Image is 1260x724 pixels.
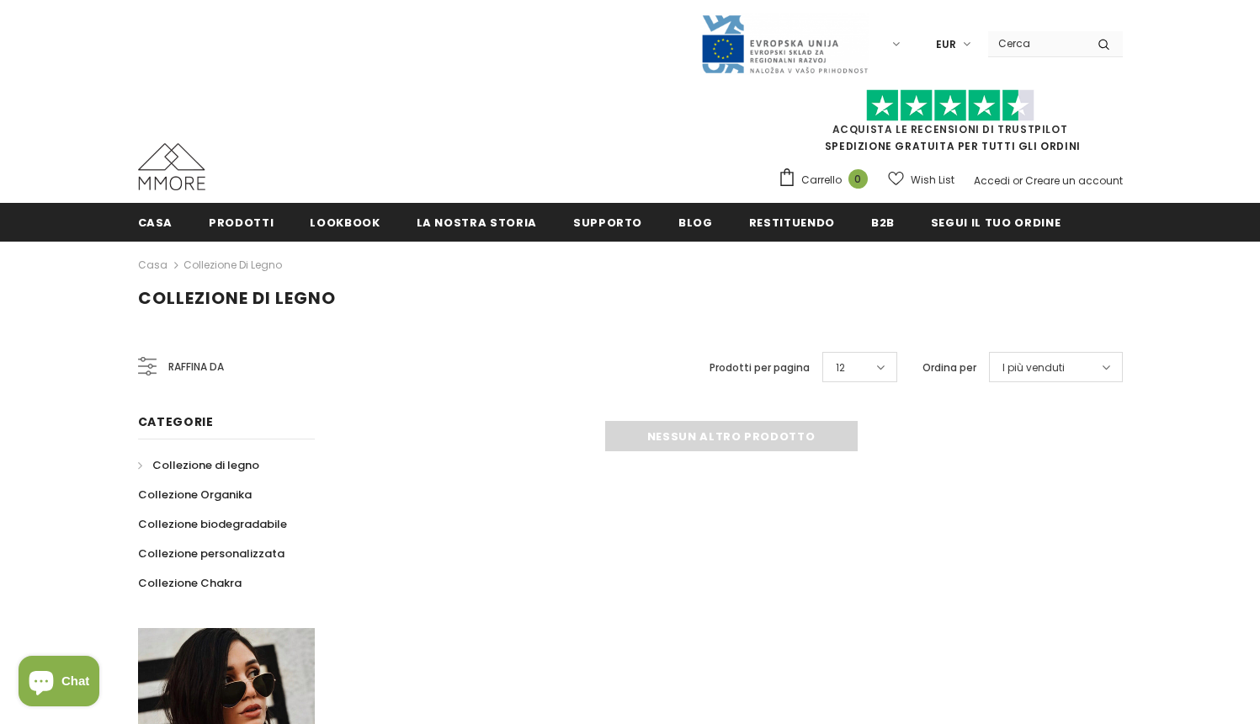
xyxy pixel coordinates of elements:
span: EUR [936,36,956,53]
a: Collezione Chakra [138,568,242,598]
a: Collezione Organika [138,480,252,509]
a: Javni Razpis [700,36,869,51]
span: 12 [836,359,845,376]
span: Prodotti [209,215,274,231]
span: SPEDIZIONE GRATUITA PER TUTTI GLI ORDINI [778,97,1123,153]
span: I più venduti [1002,359,1065,376]
span: Collezione di legno [152,457,259,473]
a: Acquista le recensioni di TrustPilot [832,122,1068,136]
span: 0 [848,169,868,189]
a: Creare un account [1025,173,1123,188]
span: Segui il tuo ordine [931,215,1061,231]
span: Carrello [801,172,842,189]
span: B2B [871,215,895,231]
a: Lookbook [310,203,380,241]
img: Javni Razpis [700,13,869,75]
span: Collezione di legno [138,286,336,310]
a: Collezione di legno [183,258,282,272]
a: Blog [678,203,713,241]
a: Restituendo [749,203,835,241]
a: supporto [573,203,642,241]
a: Prodotti [209,203,274,241]
span: Casa [138,215,173,231]
span: Blog [678,215,713,231]
span: Lookbook [310,215,380,231]
a: Collezione personalizzata [138,539,284,568]
a: Collezione di legno [138,450,259,480]
span: La nostra storia [417,215,537,231]
span: Wish List [911,172,954,189]
a: Wish List [888,165,954,194]
span: Collezione personalizzata [138,546,284,562]
a: Casa [138,255,167,275]
a: Accedi [974,173,1010,188]
span: Raffina da [168,358,224,376]
label: Prodotti per pagina [710,359,810,376]
span: Collezione Organika [138,487,252,503]
span: Categorie [138,413,214,430]
input: Search Site [988,31,1085,56]
span: Collezione biodegradabile [138,516,287,532]
span: supporto [573,215,642,231]
span: or [1013,173,1023,188]
a: Segui il tuo ordine [931,203,1061,241]
inbox-online-store-chat: Shopify online store chat [13,656,104,711]
span: Restituendo [749,215,835,231]
a: Casa [138,203,173,241]
a: B2B [871,203,895,241]
a: La nostra storia [417,203,537,241]
img: Fidati di Pilot Stars [866,89,1034,122]
label: Ordina per [922,359,976,376]
a: Collezione biodegradabile [138,509,287,539]
img: Casi MMORE [138,143,205,190]
a: Carrello 0 [778,168,876,193]
span: Collezione Chakra [138,575,242,591]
